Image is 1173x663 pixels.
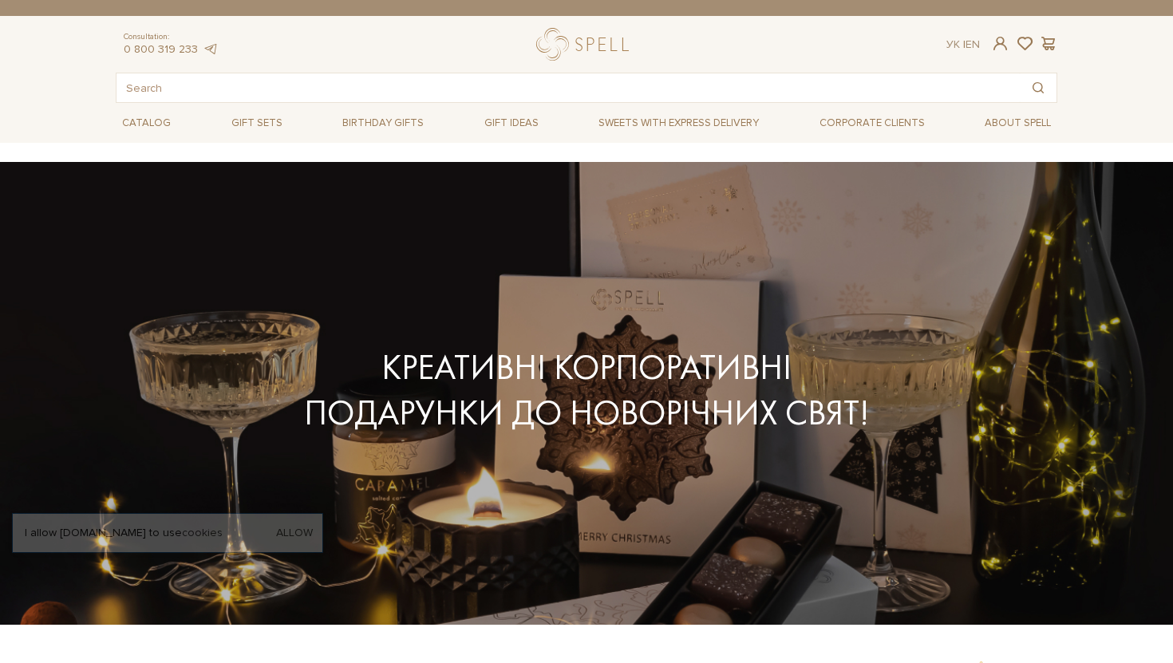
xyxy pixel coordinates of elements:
a: 0 800 319 233 [124,42,198,56]
span: Consultation: [124,32,218,42]
a: cookies [182,526,223,539]
a: Sweets with express delivery [592,109,765,136]
div: En [946,37,980,52]
a: About Spell [978,111,1057,136]
a: Gift sets [225,111,289,136]
input: Search [117,73,1020,102]
button: Search [1020,73,1056,102]
a: Gift ideas [478,111,545,136]
a: telegram [202,42,218,56]
span: | [963,37,966,51]
a: Corporate clients [813,111,931,136]
a: Catalog [116,111,177,136]
a: Ук [946,37,960,51]
a: logo [536,28,636,61]
div: I allow [DOMAIN_NAME] to use [13,526,322,540]
div: Креативні корпоративні подарунки до новорічних свят! [219,345,954,436]
a: Allow [276,526,313,540]
a: Birthday gifts [336,111,430,136]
